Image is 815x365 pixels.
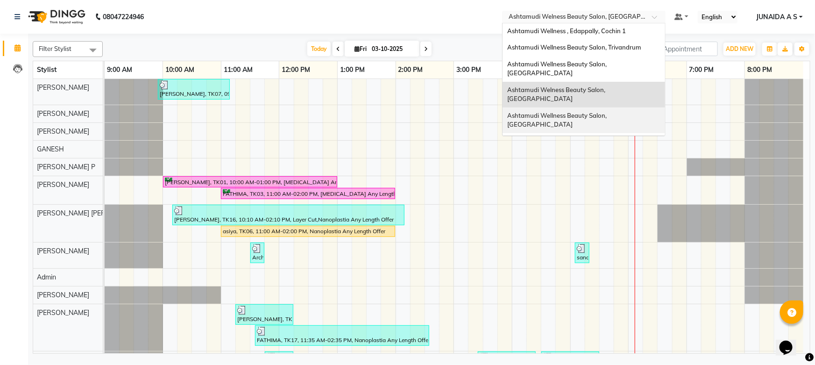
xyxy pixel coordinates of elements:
span: [PERSON_NAME] [37,109,89,118]
div: FATHIMA, TK03, 11:00 AM-02:00 PM, [MEDICAL_DATA] Any Length Offer [222,189,394,198]
span: [PERSON_NAME] [37,127,89,136]
span: Ashtamudi Welness Beauty Salon, [GEOGRAPHIC_DATA] [507,86,607,103]
div: Archa, TK10, 11:30 AM-11:45 AM, Eyebrows Threading [251,244,263,262]
span: Ashtamudi Wellness , Edappally, Cochin 1 [507,27,626,35]
span: [PERSON_NAME] [37,83,89,92]
span: [PERSON_NAME] [37,180,89,189]
span: Today [307,42,331,56]
a: 3:00 PM [454,63,483,77]
span: JUNAIDA A S [756,12,797,22]
button: ADD NEW [723,43,756,56]
div: [PERSON_NAME], TK01, 10:00 AM-01:00 PM, [MEDICAL_DATA] Any Length Offer [164,178,336,186]
b: 08047224946 [103,4,144,30]
div: FATHIMA, TK17, 11:35 AM-02:35 PM, Nanoplastia Any Length Offer [256,327,428,344]
span: Ashtamudi Wellness Beauty Salon, Trivandrum [507,43,641,51]
span: ADD NEW [726,45,753,52]
input: 2025-10-03 [369,42,416,56]
span: GANESH [37,145,64,153]
iframe: chat widget [776,328,806,356]
a: 12:00 PM [279,63,312,77]
a: 9:00 AM [105,63,135,77]
div: asiya, TK06, 11:00 AM-02:00 PM, Nanoplastia Any Length Offer [222,227,394,236]
span: Ashtamudi Wellness Beauty Salon, [GEOGRAPHIC_DATA] [507,112,608,129]
a: 11:00 AM [221,63,255,77]
span: Ashtamudi Wellness Beauty Salon, [GEOGRAPHIC_DATA] [507,60,608,77]
div: sandhya, TK25, 05:05 PM-05:20 PM, Eyebrows Threading [576,244,588,262]
div: [PERSON_NAME], TK16, 10:10 AM-02:10 PM, Layer Cut,Nanoplastia Any Length Offer [173,206,404,224]
ng-dropdown-panel: Options list [502,23,666,136]
span: Admin [37,273,56,281]
a: 10:00 AM [163,63,197,77]
a: 2:00 PM [396,63,425,77]
img: logo [24,4,88,30]
a: 8:00 PM [745,63,774,77]
div: [PERSON_NAME], TK11, 11:15 AM-12:15 PM, Layer Cut [236,306,292,323]
span: Fri [352,45,369,52]
input: Search Appointment [636,42,718,56]
span: [PERSON_NAME] [37,308,89,317]
a: 1:00 PM [338,63,367,77]
span: Stylist [37,65,57,74]
div: [PERSON_NAME], TK07, 09:55 AM-11:10 AM, Eyebrows Threading,Layer Cut [159,80,229,98]
span: [PERSON_NAME] P [37,163,95,171]
span: Filter Stylist [39,45,71,52]
span: [PERSON_NAME] [PERSON_NAME] [37,209,143,217]
span: [PERSON_NAME] [37,247,89,255]
a: 7:00 PM [687,63,716,77]
span: [PERSON_NAME] [37,291,89,299]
